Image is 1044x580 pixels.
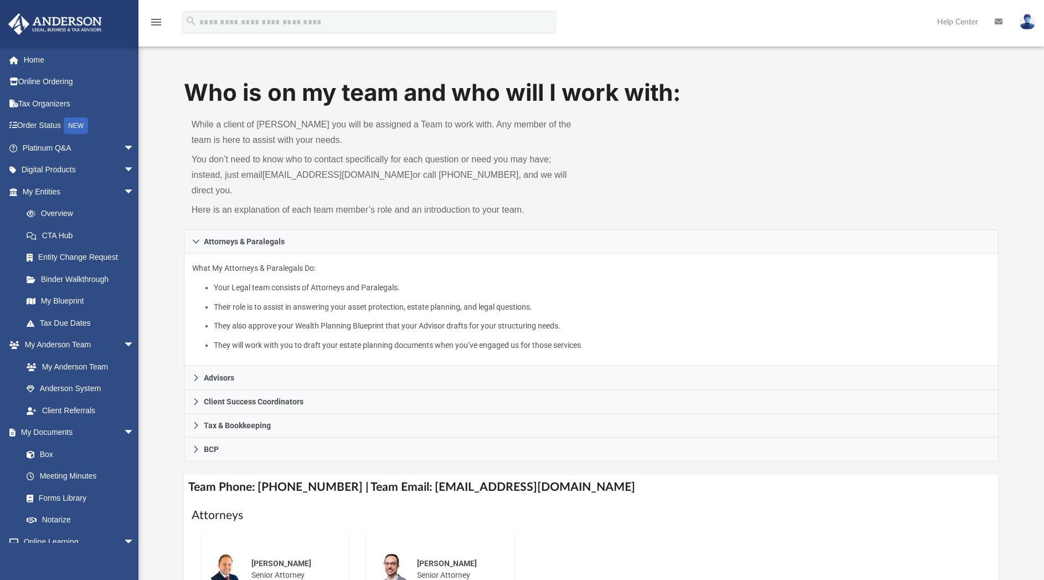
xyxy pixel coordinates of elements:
span: arrow_drop_down [124,159,146,182]
a: Meeting Minutes [16,465,146,487]
span: [PERSON_NAME] [417,559,477,568]
span: Attorneys & Paralegals [204,238,285,245]
a: BCP [184,438,999,461]
h1: Who is on my team and who will I work with: [184,76,999,109]
a: My Blueprint [16,290,146,312]
a: Client Referrals [16,399,146,422]
span: BCP [204,445,219,453]
a: Advisors [184,366,999,390]
a: Platinum Q&Aarrow_drop_down [8,137,151,159]
p: While a client of [PERSON_NAME] you will be assigned a Team to work with. Any member of the team ... [192,117,584,148]
a: [EMAIL_ADDRESS][DOMAIN_NAME] [263,170,413,179]
li: They will work with you to draft your estate planning documents when you’ve engaged us for those ... [214,338,990,352]
a: Notarize [16,509,146,531]
span: arrow_drop_down [124,181,146,203]
img: Anderson Advisors Platinum Portal [5,13,105,35]
span: arrow_drop_down [124,531,146,553]
a: Attorneys & Paralegals [184,229,999,254]
p: What My Attorneys & Paralegals Do: [192,261,991,352]
a: CTA Hub [16,224,151,247]
span: arrow_drop_down [124,334,146,357]
a: Entity Change Request [16,247,151,269]
a: Box [16,443,140,465]
li: Their role is to assist in answering your asset protection, estate planning, and legal questions. [214,300,990,314]
a: My Documentsarrow_drop_down [8,422,146,444]
a: Online Learningarrow_drop_down [8,531,146,553]
a: Tax Organizers [8,93,151,115]
p: Here is an explanation of each team member’s role and an introduction to your team. [192,202,584,218]
a: Home [8,49,151,71]
a: Tax & Bookkeeping [184,414,999,438]
span: Advisors [204,374,234,382]
h4: Team Phone: [PHONE_NUMBER] | Team Email: [EMAIL_ADDRESS][DOMAIN_NAME] [184,475,999,500]
a: Client Success Coordinators [184,390,999,414]
a: Overview [16,203,151,225]
a: Anderson System [16,378,146,400]
i: search [185,15,197,27]
span: [PERSON_NAME] [251,559,311,568]
p: You don’t need to know who to contact specifically for each question or need you may have; instea... [192,152,584,198]
div: NEW [64,117,88,134]
li: They also approve your Wealth Planning Blueprint that your Advisor drafts for your structuring ne... [214,319,990,333]
li: Your Legal team consists of Attorneys and Paralegals. [214,281,990,295]
a: My Anderson Team [16,356,140,378]
span: arrow_drop_down [124,137,146,160]
a: Online Ordering [8,71,151,93]
h1: Attorneys [192,507,991,523]
a: Order StatusNEW [8,115,151,137]
span: Tax & Bookkeeping [204,422,271,429]
a: Tax Due Dates [16,312,151,334]
a: Forms Library [16,487,140,509]
a: My Anderson Teamarrow_drop_down [8,334,146,356]
span: arrow_drop_down [124,422,146,444]
div: Attorneys & Paralegals [184,254,999,366]
a: Digital Productsarrow_drop_down [8,159,151,181]
a: Binder Walkthrough [16,268,151,290]
a: My Entitiesarrow_drop_down [8,181,151,203]
img: User Pic [1019,14,1036,30]
i: menu [150,16,163,29]
a: menu [150,21,163,29]
span: Client Success Coordinators [204,398,304,406]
